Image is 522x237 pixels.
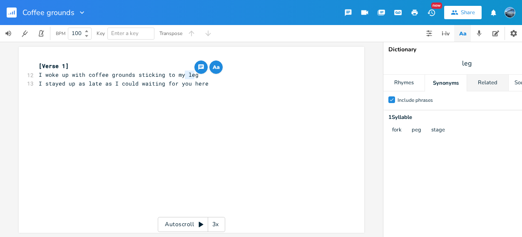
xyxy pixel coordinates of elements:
span: [Verse 1] [39,62,69,70]
div: Transpose [159,31,182,36]
div: New [431,3,442,9]
div: Related [467,75,508,91]
div: Include phrases [398,98,433,103]
button: New [423,5,440,20]
div: Rhymes [383,75,425,91]
div: Autoscroll [158,217,225,232]
span: I woke up with coffee grounds sticking to my leg [39,71,199,78]
div: 3x [208,217,223,232]
div: Share [461,9,475,16]
button: Share [444,6,482,19]
div: Synonyms [425,75,466,91]
span: Coffee grounds [22,9,75,16]
button: fork [392,127,402,134]
div: BPM [56,31,65,36]
button: stage [431,127,445,134]
span: leg [462,59,472,68]
img: DJ Flossy [505,7,515,18]
button: peg [412,127,421,134]
span: Enter a key [111,30,139,37]
span: I stayed up as late as I could waiting for you here [39,80,209,87]
div: Key [97,31,105,36]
